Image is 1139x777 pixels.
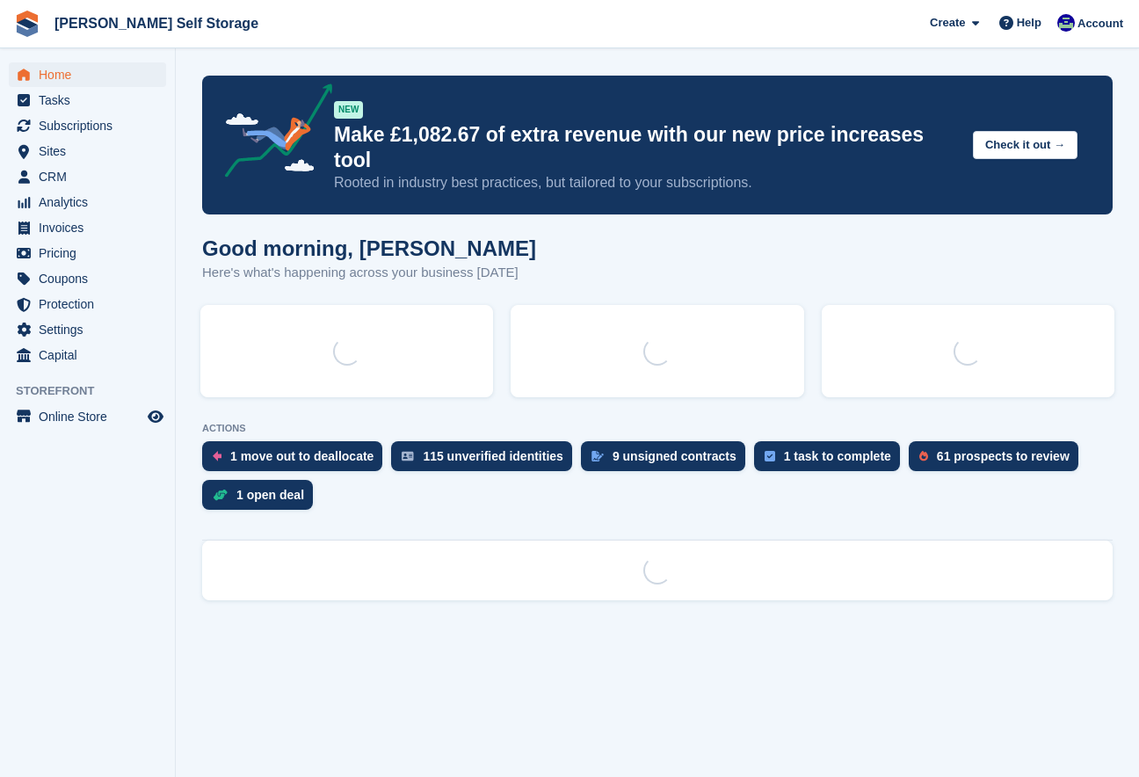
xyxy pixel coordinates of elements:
[202,423,1113,434] p: ACTIONS
[39,404,144,429] span: Online Store
[9,292,166,316] a: menu
[39,190,144,214] span: Analytics
[39,113,144,138] span: Subscriptions
[423,449,563,463] div: 115 unverified identities
[334,173,959,192] p: Rooted in industry best practices, but tailored to your subscriptions.
[39,88,144,113] span: Tasks
[236,488,304,502] div: 1 open deal
[930,14,965,32] span: Create
[39,343,144,367] span: Capital
[1057,14,1075,32] img: Justin Farthing
[39,266,144,291] span: Coupons
[14,11,40,37] img: stora-icon-8386f47178a22dfd0bd8f6a31ec36ba5ce8667c1dd55bd0f319d3a0aa187defe.svg
[613,449,736,463] div: 9 unsigned contracts
[9,139,166,163] a: menu
[39,164,144,189] span: CRM
[919,451,928,461] img: prospect-51fa495bee0391a8d652442698ab0144808aea92771e9ea1ae160a38d050c398.svg
[9,190,166,214] a: menu
[765,451,775,461] img: task-75834270c22a3079a89374b754ae025e5fb1db73e45f91037f5363f120a921f8.svg
[202,441,391,480] a: 1 move out to deallocate
[334,101,363,119] div: NEW
[1077,15,1123,33] span: Account
[1017,14,1041,32] span: Help
[47,9,265,38] a: [PERSON_NAME] Self Storage
[39,62,144,87] span: Home
[591,451,604,461] img: contract_signature_icon-13c848040528278c33f63329250d36e43548de30e8caae1d1a13099fd9432cc5.svg
[213,451,221,461] img: move_outs_to_deallocate_icon-f764333ba52eb49d3ac5e1228854f67142a1ed5810a6f6cc68b1a99e826820c5.svg
[39,317,144,342] span: Settings
[937,449,1070,463] div: 61 prospects to review
[9,266,166,291] a: menu
[754,441,909,480] a: 1 task to complete
[909,441,1087,480] a: 61 prospects to review
[9,113,166,138] a: menu
[39,292,144,316] span: Protection
[230,449,374,463] div: 1 move out to deallocate
[213,489,228,501] img: deal-1b604bf984904fb50ccaf53a9ad4b4a5d6e5aea283cecdc64d6e3604feb123c2.svg
[334,122,959,173] p: Make £1,082.67 of extra revenue with our new price increases tool
[973,131,1077,160] button: Check it out →
[9,88,166,113] a: menu
[210,84,333,184] img: price-adjustments-announcement-icon-8257ccfd72463d97f412b2fc003d46551f7dbcb40ab6d574587a9cd5c0d94...
[391,441,581,480] a: 115 unverified identities
[9,241,166,265] a: menu
[145,406,166,427] a: Preview store
[9,317,166,342] a: menu
[9,62,166,87] a: menu
[784,449,891,463] div: 1 task to complete
[202,236,536,260] h1: Good morning, [PERSON_NAME]
[402,451,414,461] img: verify_identity-adf6edd0f0f0b5bbfe63781bf79b02c33cf7c696d77639b501bdc392416b5a36.svg
[202,263,536,283] p: Here's what's happening across your business [DATE]
[39,215,144,240] span: Invoices
[39,139,144,163] span: Sites
[16,382,175,400] span: Storefront
[39,241,144,265] span: Pricing
[202,480,322,519] a: 1 open deal
[9,164,166,189] a: menu
[9,404,166,429] a: menu
[9,343,166,367] a: menu
[9,215,166,240] a: menu
[581,441,754,480] a: 9 unsigned contracts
